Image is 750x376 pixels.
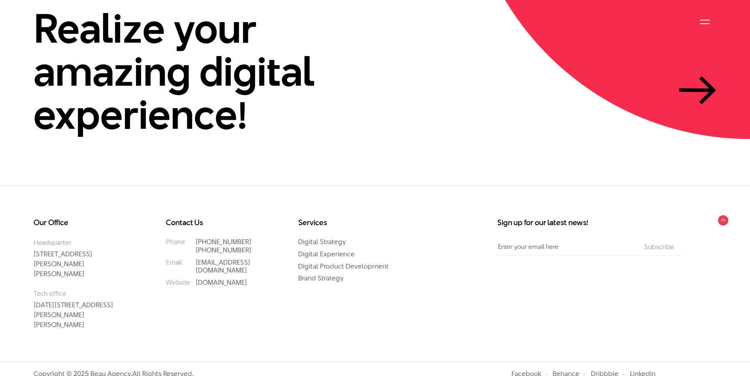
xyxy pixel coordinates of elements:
a: [PHONE_NUMBER] [195,237,252,246]
p: [DATE][STREET_ADDRESS][PERSON_NAME][PERSON_NAME] [34,289,134,330]
p: [STREET_ADDRESS][PERSON_NAME][PERSON_NAME] [34,238,134,279]
h3: Sign up for our latest news! [497,219,683,227]
a: [PHONE_NUMBER] [195,245,252,255]
a: Digital Product Development [298,261,389,271]
a: Digital Experience [298,249,355,259]
small: Website [166,278,190,287]
h3: Services [298,219,399,227]
h3: Contact Us [166,219,267,227]
a: [DOMAIN_NAME] [195,278,247,287]
small: Phone [166,238,185,246]
h3: Our Office [34,219,134,227]
a: Digital Strategy [298,237,346,246]
h2: Realize your amazing digital experience! [34,7,389,136]
a: [EMAIL_ADDRESS][DOMAIN_NAME] [195,258,250,275]
a: Brand Strategy [298,273,344,283]
a: Realize your amazing digital experience! [34,7,716,136]
input: Enter your email here [497,238,635,256]
small: Headquarter [34,238,134,247]
small: Email [166,258,182,267]
input: Subscribe [642,243,677,250]
small: Tech office [34,289,134,298]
